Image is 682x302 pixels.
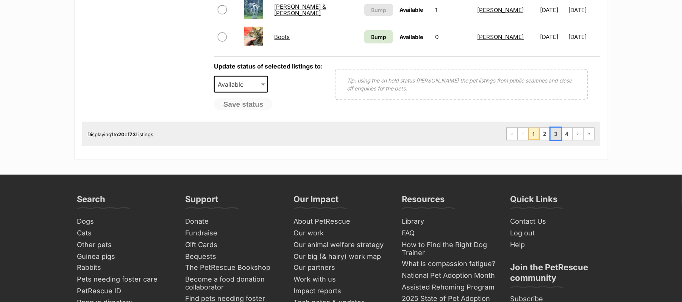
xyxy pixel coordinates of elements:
a: The PetRescue Bookshop [183,262,283,274]
strong: 73 [130,131,136,137]
a: Bequests [183,251,283,263]
a: [PERSON_NAME] [478,33,524,40]
span: Available [400,6,423,13]
a: Donate [183,216,283,227]
span: Available [215,79,251,90]
a: Our work [291,227,392,239]
a: Boots [275,33,290,40]
a: [PERSON_NAME] & [PERSON_NAME] [275,3,326,17]
a: National Pet Adoption Month [399,270,500,282]
span: Bump [371,33,386,41]
a: [PERSON_NAME] [478,6,524,14]
a: Guinea pigs [74,251,175,263]
button: Bump [364,4,393,16]
a: Impact reports [291,286,392,297]
a: Help [507,239,608,251]
a: What is compassion fatigue? [399,258,500,270]
a: FAQ [399,227,500,239]
nav: Pagination [506,128,595,140]
span: Available [400,34,423,40]
h3: Resources [402,194,445,209]
a: Gift Cards [183,239,283,251]
span: Displaying to of Listings [88,131,154,137]
h3: Search [77,194,106,209]
a: Fundraise [183,227,283,239]
strong: 20 [119,131,125,137]
a: Assisted Rehoming Program [399,282,500,294]
a: Rabbits [74,262,175,274]
h3: Our Impact [294,194,339,209]
span: First page [507,128,517,140]
button: Save status [214,98,273,111]
a: Log out [507,227,608,239]
label: Update status of selected listings to: [214,62,323,70]
a: Next page [573,128,583,140]
td: [DATE] [568,24,599,50]
a: Other pets [74,239,175,251]
a: Page 3 [551,128,561,140]
a: Our animal welfare strategy [291,239,392,251]
span: Page 1 [529,128,539,140]
a: Page 2 [540,128,550,140]
h3: Join the PetRescue community [510,262,605,288]
span: Available [214,76,268,93]
a: Cats [74,227,175,239]
a: Our big (& hairy) work map [291,251,392,263]
a: Dogs [74,216,175,227]
a: Library [399,216,500,227]
h3: Quick Links [510,194,558,209]
a: About PetRescue [291,216,392,227]
a: Contact Us [507,216,608,227]
td: 0 [432,24,473,50]
a: Our partners [291,262,392,274]
a: PetRescue ID [74,286,175,297]
span: Previous page [518,128,528,140]
span: Bump [371,6,386,14]
strong: 1 [112,131,114,137]
p: Tip: using the on hold status [PERSON_NAME] the pet listings from public searches and close off e... [347,76,576,92]
a: Pets needing foster care [74,274,175,286]
a: Page 4 [562,128,572,140]
a: How to Find the Right Dog Trainer [399,239,500,258]
a: Become a food donation collaborator [183,274,283,293]
td: [DATE] [537,24,568,50]
a: Bump [364,30,393,44]
a: Last page [584,128,594,140]
a: Work with us [291,274,392,286]
h3: Support [186,194,218,209]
